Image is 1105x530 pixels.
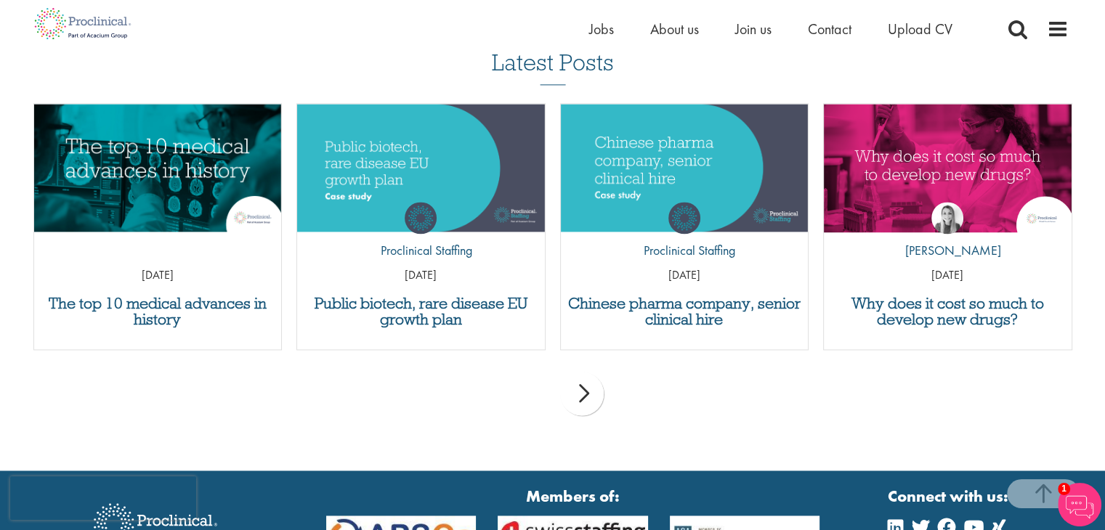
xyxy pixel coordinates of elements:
a: Link to a post [824,104,1072,232]
img: Public biotech, rare disease EU growth plan thumbnail [297,104,545,232]
p: [DATE] [297,267,545,284]
img: Top 10 medical advances in history [34,104,282,232]
a: About us [650,20,699,38]
p: Proclinical Staffing [633,241,735,260]
img: Proclinical Staffing [405,202,437,234]
p: [DATE] [824,267,1072,284]
a: Why does it cost so much to develop new drugs? [831,295,1064,327]
a: Jobs [589,20,614,38]
p: [DATE] [34,267,282,284]
a: Join us [735,20,772,38]
img: Cost of developing drugs [824,104,1072,232]
a: Link to a post [297,104,545,232]
img: Hannah Burke [931,202,963,234]
a: Contact [808,20,851,38]
a: The top 10 medical advances in history [41,295,275,327]
iframe: reCAPTCHA [10,476,196,520]
p: [PERSON_NAME] [894,241,1001,260]
h3: Latest Posts [492,50,614,85]
a: Chinese pharma company, senior clinical hire [568,295,801,327]
p: [DATE] [561,267,809,284]
a: Upload CV [888,20,952,38]
span: 1 [1058,483,1070,495]
a: Proclinical Staffing Proclinical Staffing [633,202,735,267]
a: Hannah Burke [PERSON_NAME] [894,202,1001,267]
strong: Members of: [326,485,820,507]
a: Proclinical Staffing Proclinical Staffing [370,202,472,267]
div: next [560,372,604,415]
a: Public biotech, rare disease EU growth plan [304,295,538,327]
p: Proclinical Staffing [370,241,472,260]
a: Link to a post [561,104,809,232]
strong: Connect with us: [888,485,1011,507]
img: Proclinical Staffing [668,202,700,234]
img: Chatbot [1058,483,1101,526]
a: Link to a post [34,104,282,232]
